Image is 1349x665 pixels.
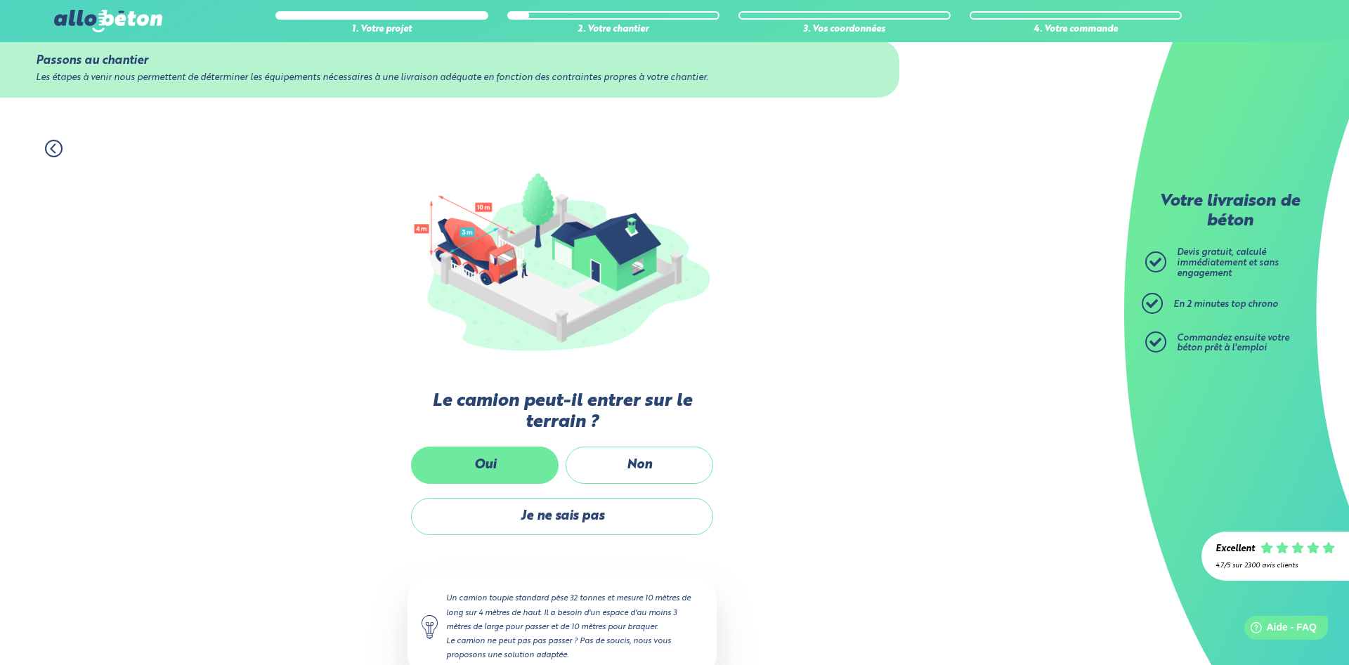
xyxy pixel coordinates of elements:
p: Votre livraison de béton [1149,192,1310,231]
label: Oui [411,447,559,484]
label: Je ne sais pas [411,498,713,535]
div: 4. Votre commande [970,25,1182,35]
div: Les étapes à venir nous permettent de déterminer les équipements nécessaires à une livraison adéq... [36,73,864,84]
div: Excellent [1216,544,1255,555]
span: Devis gratuit, calculé immédiatement et sans engagement [1177,248,1279,277]
div: 2. Votre chantier [507,25,719,35]
span: Commandez ensuite votre béton prêt à l'emploi [1177,334,1289,353]
div: 1. Votre projet [275,25,488,35]
label: Le camion peut-il entrer sur le terrain ? [408,391,717,433]
div: 3. Vos coordonnées [738,25,951,35]
div: Passons au chantier [36,54,864,67]
label: Non [566,447,713,484]
span: En 2 minutes top chrono [1173,300,1278,309]
div: 4.7/5 sur 2300 avis clients [1216,562,1335,569]
iframe: Help widget launcher [1224,610,1334,650]
img: allobéton [54,10,162,32]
